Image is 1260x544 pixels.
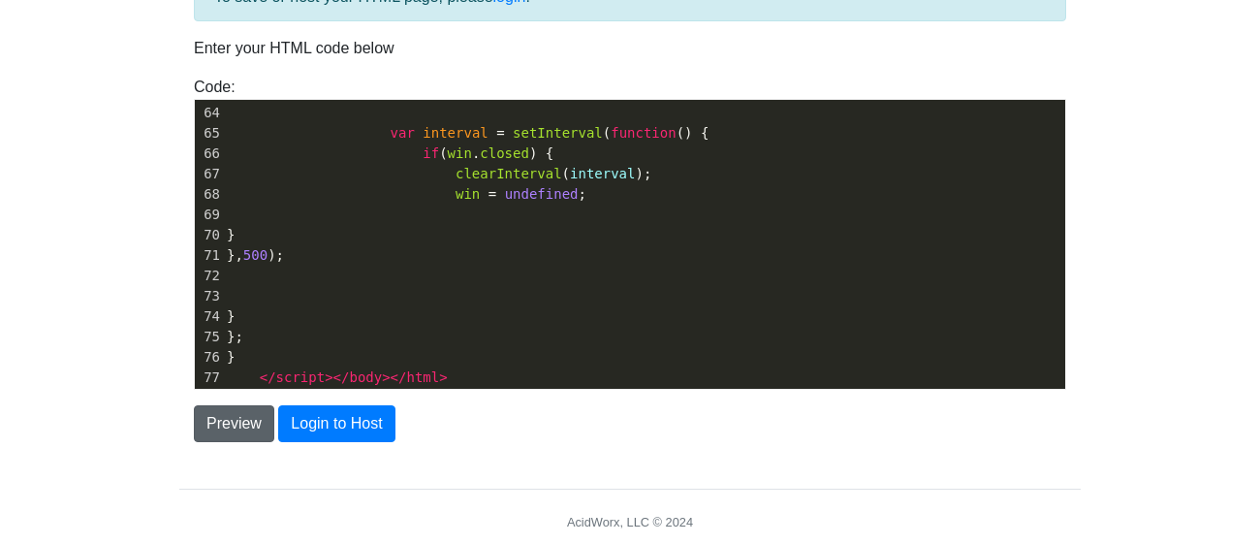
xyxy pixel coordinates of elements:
span: var [391,125,415,141]
span: win [448,145,472,161]
span: } [227,308,236,324]
span: }; [227,329,243,344]
span: ></ [382,369,406,385]
span: ( () { [227,125,709,141]
div: AcidWorx, LLC © 2024 [567,513,693,531]
span: undefined [505,186,579,202]
div: 68 [195,184,223,205]
span: closed [480,145,529,161]
div: 77 [195,368,223,388]
span: clearInterval [456,166,562,181]
span: interval [570,166,635,181]
span: ; [227,186,586,202]
span: setInterval [513,125,603,141]
div: 67 [195,164,223,184]
span: body [349,369,382,385]
span: interval [423,125,488,141]
span: = [488,186,496,202]
span: function [611,125,676,141]
span: if [423,145,439,161]
p: Enter your HTML code below [194,37,1066,60]
span: }, ); [227,247,284,263]
div: 69 [195,205,223,225]
div: Code: [179,76,1081,390]
span: ( . ) { [227,145,553,161]
span: html [406,369,439,385]
div: 73 [195,286,223,306]
div: 71 [195,245,223,266]
div: 70 [195,225,223,245]
span: </ [260,369,276,385]
div: 66 [195,144,223,164]
div: 64 [195,103,223,123]
span: > [439,369,447,385]
span: } [227,349,236,365]
button: Login to Host [278,405,394,442]
span: script [276,369,326,385]
span: ( ); [227,166,651,181]
div: 75 [195,327,223,347]
div: 74 [195,306,223,327]
div: 65 [195,123,223,144]
span: win [456,186,480,202]
span: = [496,125,504,141]
button: Preview [194,405,274,442]
span: 500 [243,247,268,263]
div: 72 [195,266,223,286]
div: 76 [195,347,223,368]
span: ></ [325,369,349,385]
span: } [227,227,236,242]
